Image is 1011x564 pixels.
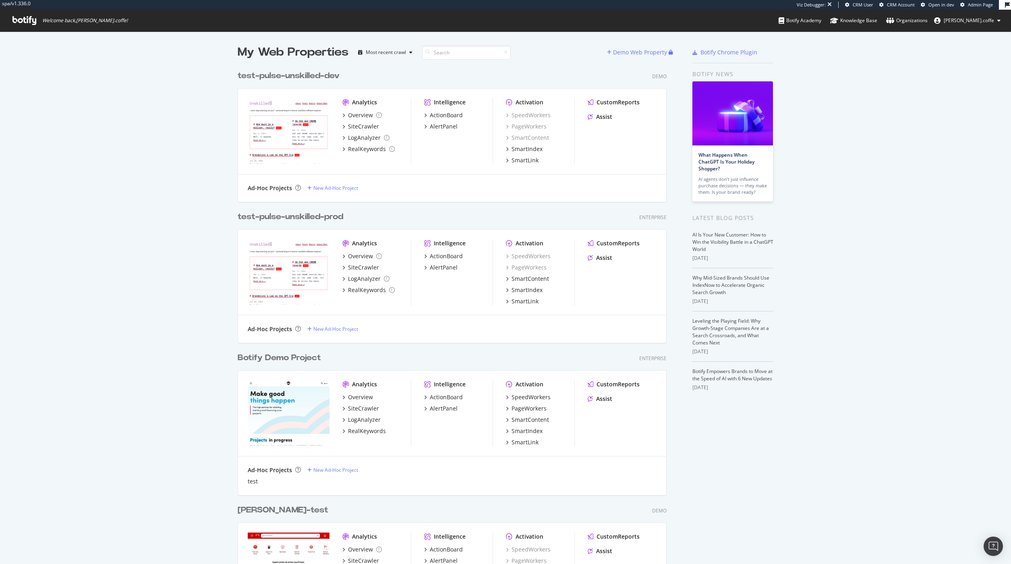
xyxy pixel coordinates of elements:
div: Analytics [352,239,377,247]
div: SmartLink [512,156,539,164]
div: Overview [348,252,373,260]
button: [PERSON_NAME].coffe [928,14,1007,27]
a: ActionBoard [424,111,463,119]
div: SmartContent [506,134,549,142]
a: LogAnalyzer [342,134,389,142]
div: [DATE] [692,255,773,262]
div: Intelligence [434,380,466,388]
div: Botify Academy [779,17,821,25]
a: Assist [588,254,612,262]
div: Demo Web Property [613,48,667,56]
span: Welcome back, [PERSON_NAME].coffe ! [42,17,128,24]
div: LogAnalyzer [348,134,381,142]
div: New Ad-Hoc Project [313,467,358,473]
div: [DATE] [692,298,773,305]
div: SmartIndex [512,286,543,294]
div: Assist [596,113,612,121]
a: ActionBoard [424,252,463,260]
div: RealKeywords [348,145,386,153]
a: Leveling the Playing Field: Why Growth-Stage Companies Are at a Search Crossroads, and What Comes... [692,317,769,346]
a: Botify Empowers Brands to Move at the Speed of AI with 6 New Updates [692,368,773,382]
div: Knowledge Base [830,17,877,25]
div: SiteCrawler [348,404,379,413]
div: ActionBoard [430,111,463,119]
a: Botify Demo Project [238,352,324,364]
div: PageWorkers [506,263,547,272]
a: AlertPanel [424,263,458,272]
div: LogAnalyzer [348,275,381,283]
a: [PERSON_NAME]-test [238,504,331,516]
div: SiteCrawler [348,122,379,131]
a: RealKeywords [342,286,395,294]
div: Overview [348,545,373,554]
div: Analytics [352,533,377,541]
div: AlertPanel [430,404,458,413]
img: ulule.com [248,380,329,446]
div: Botify Chrome Plugin [700,48,757,56]
div: RealKeywords [348,286,386,294]
div: Activation [516,239,543,247]
a: SpeedWorkers [506,545,551,554]
div: SpeedWorkers [506,111,551,119]
a: New Ad-Hoc Project [307,326,358,332]
div: SpeedWorkers [512,393,551,401]
a: SmartIndex [506,286,543,294]
a: test-pulse-unskilled-dev [238,70,343,82]
div: LogAnalyzer [348,416,381,424]
div: CustomReports [597,98,640,106]
a: Open in dev [921,2,954,8]
a: RealKeywords [342,145,395,153]
div: SmartIndex [512,427,543,435]
input: Search [422,46,511,60]
div: Ad-Hoc Projects [248,466,292,474]
a: SiteCrawler [342,122,379,131]
a: Overview [342,545,382,554]
a: SmartLink [506,156,539,164]
a: New Ad-Hoc Project [307,467,358,473]
div: Assist [596,547,612,555]
div: SmartIndex [512,145,543,153]
div: Demo [652,73,667,80]
a: AlertPanel [424,404,458,413]
div: PageWorkers [512,404,547,413]
a: Organizations [886,10,928,31]
a: Assist [588,547,612,555]
div: PageWorkers [506,122,547,131]
a: LogAnalyzer [342,275,389,283]
div: Enterprise [639,355,667,362]
div: Botify news [692,70,773,79]
a: Overview [342,111,382,119]
div: Intelligence [434,533,466,541]
a: SmartIndex [506,145,543,153]
a: SmartIndex [506,427,543,435]
a: Why Mid-Sized Brands Should Use IndexNow to Accelerate Organic Search Growth [692,274,769,296]
div: Organizations [886,17,928,25]
a: SmartLink [506,438,539,446]
div: Activation [516,380,543,388]
div: ActionBoard [430,545,463,554]
div: Analytics [352,380,377,388]
span: Admin Page [968,2,993,8]
a: Assist [588,395,612,403]
div: SmartLink [512,438,539,446]
a: Demo Web Property [607,49,669,56]
a: What Happens When ChatGPT Is Your Holiday Shopper? [698,151,754,172]
a: SmartContent [506,275,549,283]
img: test-pulse-unskilled-dev [248,98,329,164]
a: CustomReports [588,533,640,541]
span: CRM User [853,2,873,8]
div: AI agents don’t just influence purchase decisions — they make them. Is your brand ready? [698,176,767,195]
div: Assist [596,254,612,262]
div: Analytics [352,98,377,106]
a: CustomReports [588,98,640,106]
img: test-pulse-unskilled-prod [248,239,329,305]
a: New Ad-Hoc Project [307,185,358,191]
div: SmartContent [512,275,549,283]
a: AlertPanel [424,122,458,131]
div: New Ad-Hoc Project [313,326,358,332]
a: PageWorkers [506,404,547,413]
div: CustomReports [597,239,640,247]
div: RealKeywords [348,427,386,435]
div: Intelligence [434,239,466,247]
